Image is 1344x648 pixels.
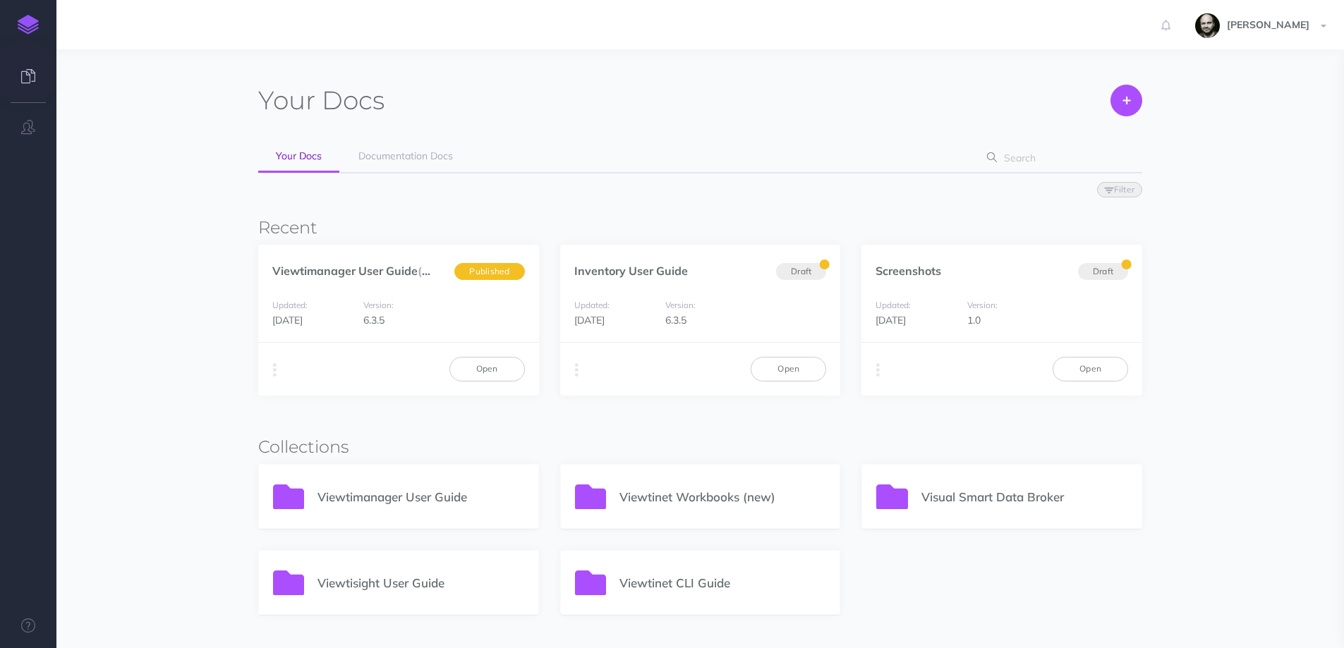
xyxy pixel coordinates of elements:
[317,487,524,506] p: Viewtimanager User Guide
[575,570,607,595] img: icon-folder.svg
[276,149,322,162] span: Your Docs
[358,149,453,162] span: Documentation Docs
[876,264,941,278] a: Screenshots
[619,487,826,506] p: Viewtinet Workbooks (new)
[258,85,315,116] span: Your
[273,360,277,380] i: More actions
[418,264,440,278] span: (en)
[341,141,471,172] a: Documentation Docs
[273,484,305,509] img: icon-folder.svg
[1000,145,1120,171] input: Search
[921,487,1128,506] p: Visual Smart Data Broker
[876,314,906,326] span: [DATE]
[449,357,525,381] a: Open
[18,15,39,35] img: logo-mark.svg
[967,300,998,310] small: Version:
[876,300,911,310] small: Updated:
[363,300,394,310] small: Version:
[272,264,440,278] a: Viewtimanager User Guide(en)
[258,85,385,116] h1: Docs
[363,314,385,326] span: 6.3.5
[317,573,524,592] p: Viewtisight User Guide
[1097,182,1142,197] button: Filter
[876,360,880,380] i: More actions
[575,360,579,380] i: More actions
[1195,13,1220,38] img: fYsxTL7xyiRwVNfLOwtv2ERfMyxBnxhkboQPdXU4.jpeg
[273,570,305,595] img: icon-folder.svg
[574,300,610,310] small: Updated:
[619,573,826,592] p: Viewtinet CLI Guide
[574,264,688,278] a: Inventory User Guide
[258,141,339,173] a: Your Docs
[1053,357,1128,381] a: Open
[258,219,1142,237] h3: Recent
[665,300,696,310] small: Version:
[272,314,303,326] span: [DATE]
[574,314,605,326] span: [DATE]
[258,438,1142,456] h3: Collections
[876,484,908,509] img: icon-folder.svg
[967,314,981,326] span: 1.0
[272,300,308,310] small: Updated:
[751,357,826,381] a: Open
[575,484,607,509] img: icon-folder.svg
[665,314,686,326] span: 6.3.5
[1220,18,1316,31] span: [PERSON_NAME]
